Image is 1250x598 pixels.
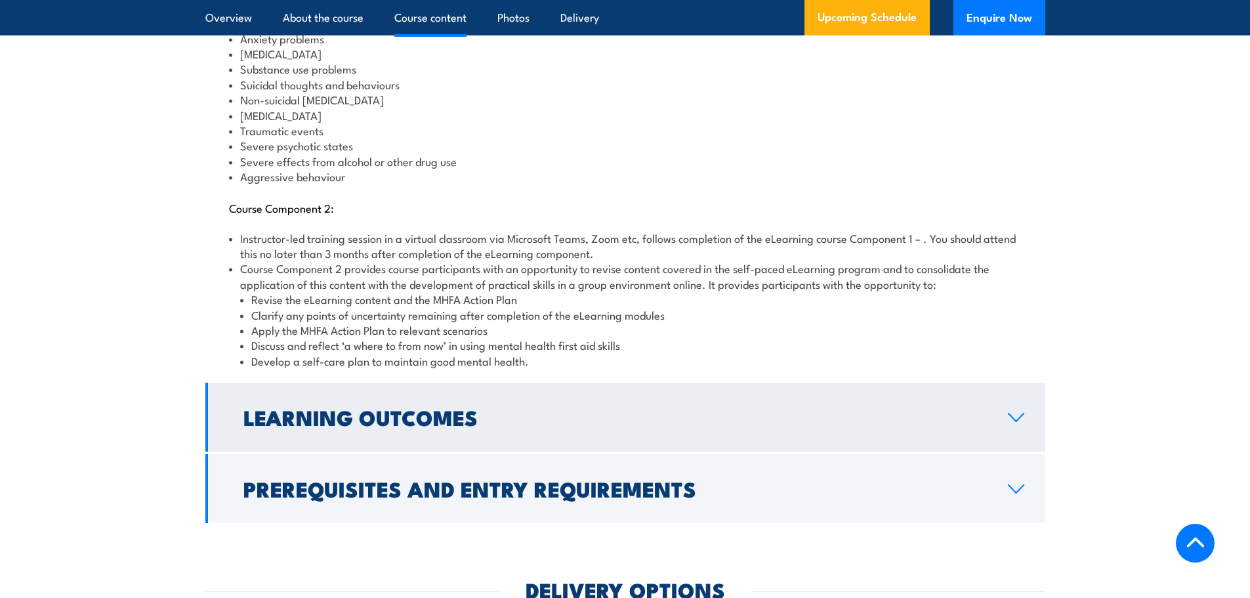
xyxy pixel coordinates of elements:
[243,479,987,498] h2: Prerequisites and Entry Requirements
[240,291,1022,307] li: Revise the eLearning content and the MHFA Action Plan
[240,307,1022,322] li: Clarify any points of uncertainty remaining after completion of the eLearning modules
[229,61,1022,76] li: Substance use problems
[229,46,1022,61] li: [MEDICAL_DATA]
[240,337,1022,352] li: Discuss and reflect ‘a where to from now’ in using mental health first aid skills
[229,92,1022,107] li: Non-suicidal [MEDICAL_DATA]
[243,408,987,426] h2: Learning Outcomes
[229,31,1022,46] li: Anxiety problems
[240,322,1022,337] li: Apply the MHFA Action Plan to relevant scenarios
[229,230,1022,261] li: Instructor-led training session in a virtual classroom via Microsoft Teams, Zoom etc, follows com...
[229,108,1022,123] li: [MEDICAL_DATA]
[229,123,1022,138] li: Traumatic events
[229,77,1022,92] li: Suicidal thoughts and behaviours
[229,138,1022,153] li: Severe psychotic states
[240,353,1022,368] li: Develop a self-care plan to maintain good mental health.
[205,454,1045,523] a: Prerequisites and Entry Requirements
[229,201,1022,214] p: Course Component 2:
[229,261,1022,368] li: Course Component 2 provides course participants with an opportunity to revise content covered in ...
[229,154,1022,169] li: Severe effects from alcohol or other drug use
[229,169,1022,184] li: Aggressive behaviour
[205,383,1045,452] a: Learning Outcomes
